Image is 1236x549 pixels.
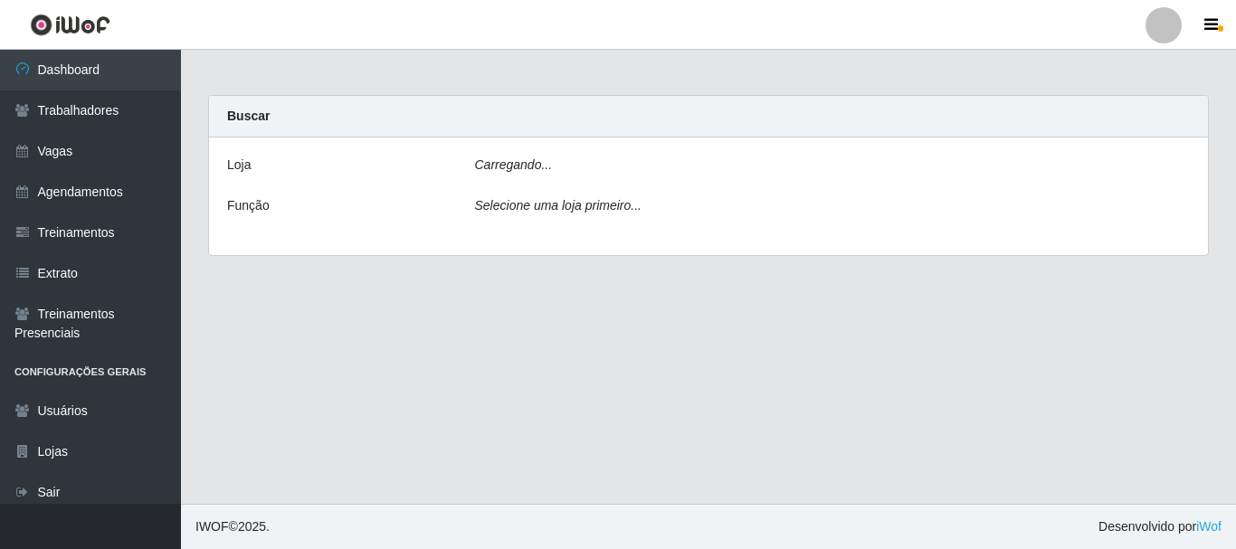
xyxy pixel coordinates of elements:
i: Selecione uma loja primeiro... [475,198,642,213]
span: © 2025 . [195,517,270,536]
i: Carregando... [475,157,553,172]
a: iWof [1196,519,1222,534]
span: IWOF [195,519,229,534]
span: Desenvolvido por [1098,517,1222,536]
img: CoreUI Logo [30,14,110,36]
label: Loja [227,156,251,175]
strong: Buscar [227,109,270,123]
label: Função [227,196,270,215]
